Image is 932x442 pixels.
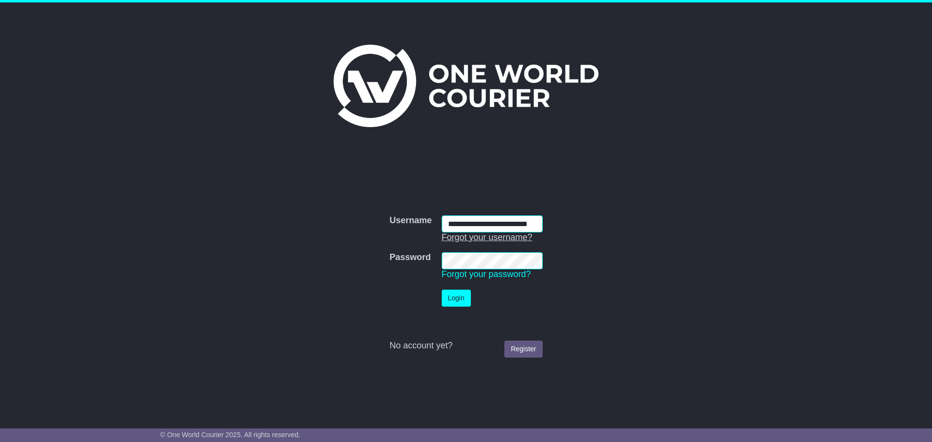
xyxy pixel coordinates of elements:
[442,232,533,242] a: Forgot your username?
[389,215,432,226] label: Username
[333,45,599,127] img: One World
[389,341,542,351] div: No account yet?
[160,431,300,439] span: © One World Courier 2025. All rights reserved.
[442,290,471,307] button: Login
[442,269,531,279] a: Forgot your password?
[389,252,431,263] label: Password
[504,341,542,358] a: Register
